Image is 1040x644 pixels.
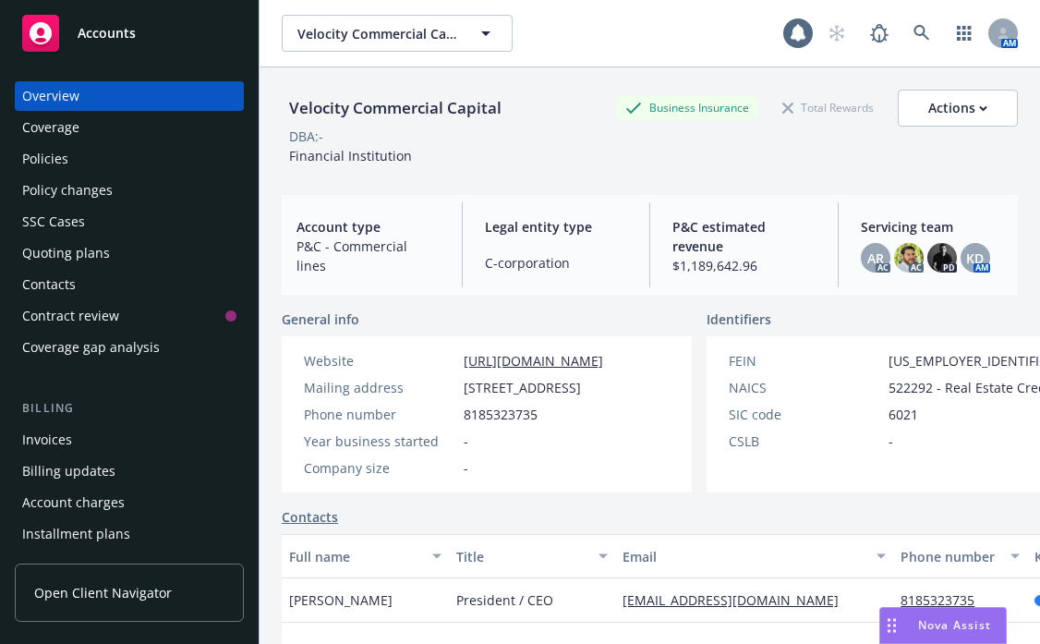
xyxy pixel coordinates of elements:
[289,127,323,146] div: DBA: -
[464,352,603,370] a: [URL][DOMAIN_NAME]
[15,301,244,331] a: Contract review
[901,547,998,566] div: Phone number
[22,81,79,111] div: Overview
[616,96,758,119] div: Business Insurance
[22,301,119,331] div: Contract review
[15,333,244,362] a: Coverage gap analysis
[289,147,412,164] span: Financial Institution
[15,144,244,174] a: Policies
[22,456,115,486] div: Billing updates
[729,378,881,397] div: NAICS
[34,583,172,602] span: Open Client Navigator
[15,238,244,268] a: Quoting plans
[707,310,771,329] span: Identifiers
[78,26,136,41] span: Accounts
[304,378,456,397] div: Mailing address
[946,15,983,52] a: Switch app
[22,333,160,362] div: Coverage gap analysis
[289,547,421,566] div: Full name
[15,399,244,418] div: Billing
[15,176,244,205] a: Policy changes
[22,519,130,549] div: Installment plans
[304,458,456,478] div: Company size
[818,15,855,52] a: Start snowing
[966,249,984,268] span: KD
[304,405,456,424] div: Phone number
[893,534,1026,578] button: Phone number
[282,310,359,329] span: General info
[15,519,244,549] a: Installment plans
[296,217,440,237] span: Account type
[927,243,957,273] img: photo
[867,249,884,268] span: AR
[15,270,244,299] a: Contacts
[928,91,987,126] div: Actions
[456,547,588,566] div: Title
[15,456,244,486] a: Billing updates
[861,15,898,52] a: Report a Bug
[15,488,244,517] a: Account charges
[282,507,338,527] a: Contacts
[15,425,244,455] a: Invoices
[464,405,538,424] span: 8185323735
[304,351,456,371] div: Website
[15,7,244,59] a: Accounts
[22,270,76,299] div: Contacts
[22,488,125,517] div: Account charges
[773,96,883,119] div: Total Rewards
[296,237,440,275] span: P&C - Commercial lines
[22,176,113,205] div: Policy changes
[879,607,1007,644] button: Nova Assist
[289,590,393,610] span: [PERSON_NAME]
[22,113,79,142] div: Coverage
[304,431,456,451] div: Year business started
[861,217,1004,237] span: Servicing team
[903,15,940,52] a: Search
[282,534,449,578] button: Full name
[22,144,68,174] div: Policies
[623,547,865,566] div: Email
[729,405,881,424] div: SIC code
[485,217,628,237] span: Legal entity type
[297,24,457,43] span: Velocity Commercial Capital
[464,458,468,478] span: -
[22,238,110,268] div: Quoting plans
[15,207,244,237] a: SSC Cases
[901,591,989,609] a: 8185323735
[889,431,893,451] span: -
[889,405,918,424] span: 6021
[485,253,628,273] span: C-corporation
[282,15,513,52] button: Velocity Commercial Capital
[918,617,991,633] span: Nova Assist
[464,431,468,451] span: -
[672,256,816,275] span: $1,189,642.96
[729,431,881,451] div: CSLB
[456,590,553,610] span: President / CEO
[672,217,816,256] span: P&C estimated revenue
[449,534,616,578] button: Title
[615,534,893,578] button: Email
[729,351,881,371] div: FEIN
[880,608,903,643] div: Drag to move
[22,207,85,237] div: SSC Cases
[894,243,924,273] img: photo
[623,591,853,609] a: [EMAIL_ADDRESS][DOMAIN_NAME]
[15,113,244,142] a: Coverage
[898,90,1018,127] button: Actions
[282,96,509,120] div: Velocity Commercial Capital
[22,425,72,455] div: Invoices
[15,81,244,111] a: Overview
[464,378,581,397] span: [STREET_ADDRESS]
